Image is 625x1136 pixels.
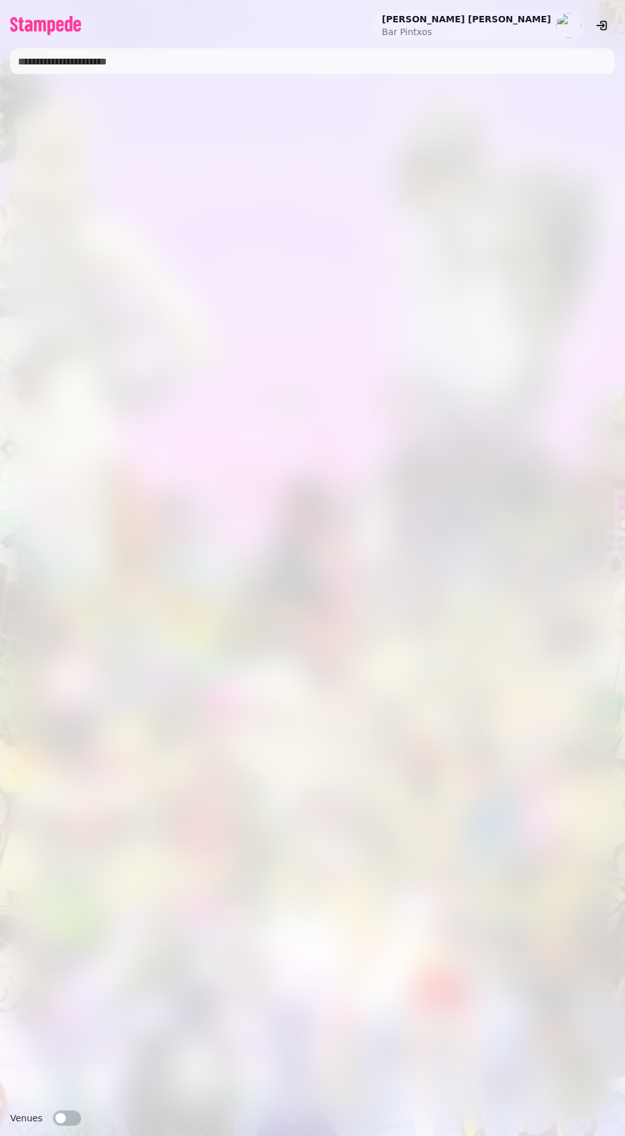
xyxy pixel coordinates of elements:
img: aHR0cHM6Ly93d3cuZ3JhdmF0YXIuY29tL2F2YXRhci80ODBiNjU3OGNhZjQyZmMxODRmNDU0MWE1MjI5ZThhMT9zPTE1MCZkP... [556,13,582,38]
label: Venues [10,1110,43,1126]
img: logo [10,16,81,35]
h2: [PERSON_NAME] [PERSON_NAME] [382,13,551,26]
button: logout [589,13,615,38]
p: Bar Pintxos [382,26,551,38]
